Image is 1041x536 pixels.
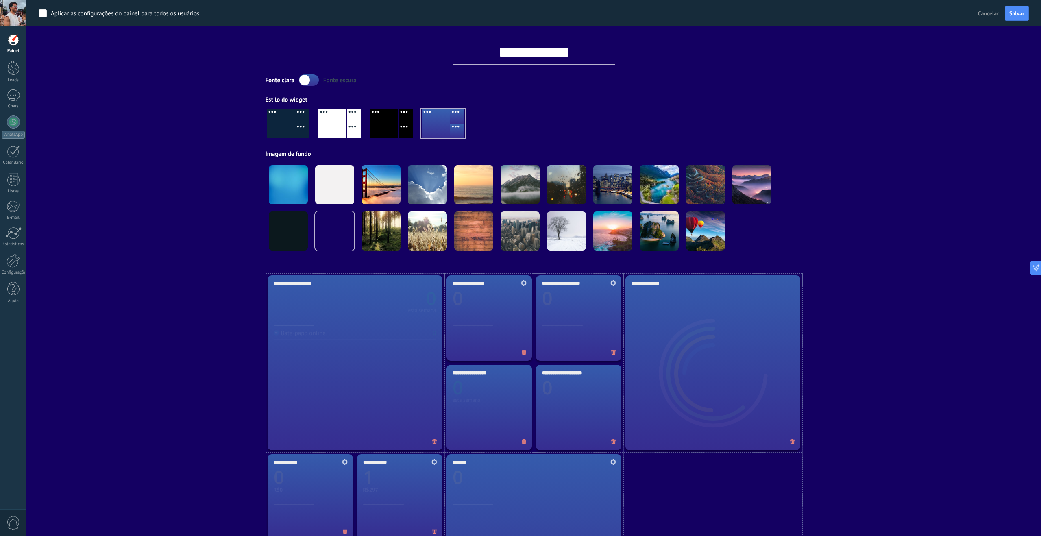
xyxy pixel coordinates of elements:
[51,10,199,18] div: Aplicar as configurações do painel para todos os usuários
[1009,11,1024,16] span: Salvar
[2,160,25,166] div: Calendário
[323,76,357,84] div: Fonte escura
[1005,6,1029,21] button: Salvar
[2,242,25,247] div: Estatísticas
[2,48,25,54] div: Painel
[2,189,25,194] div: Listas
[2,78,25,83] div: Leads
[975,7,1002,20] button: Cancelar
[2,131,25,139] div: WhatsApp
[2,104,25,109] div: Chats
[266,96,802,104] div: Estilo do widget
[266,76,294,84] div: Fonte clara
[2,215,25,220] div: E-mail
[978,10,999,17] span: Cancelar
[2,299,25,304] div: Ajuda
[266,150,802,158] div: Imagem de fundo
[2,270,25,275] div: Configurações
